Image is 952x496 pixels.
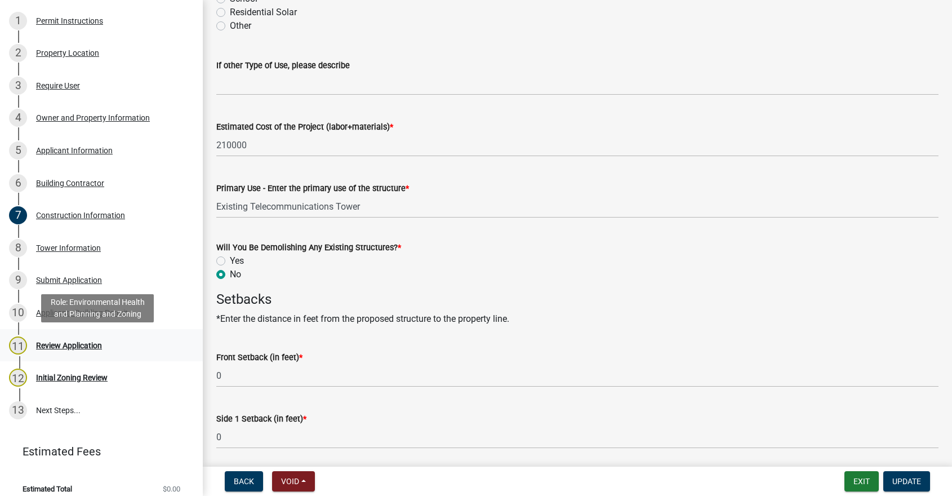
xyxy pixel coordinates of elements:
label: Residential Solar [230,6,297,19]
span: Estimated Total [23,485,72,493]
label: Front Setback (in feet) [216,354,302,362]
div: 8 [9,239,27,257]
button: Exit [844,471,879,491]
button: Void [272,471,315,491]
div: 6 [9,174,27,192]
div: 10 [9,304,27,322]
label: Estimated Cost of the Project (labor+materials) [216,123,393,131]
div: Tower Information [36,244,101,252]
div: 13 [9,401,27,419]
span: $0.00 [163,485,180,493]
div: Construction Information [36,211,125,219]
label: Will You Be Demolishing Any Existing Structures? [216,244,401,252]
div: 5 [9,141,27,160]
label: No [230,268,241,281]
div: Permit Instructions [36,17,103,25]
div: Applicant - Building Permit [36,309,128,317]
div: 7 [9,206,27,224]
label: Other [230,19,251,33]
span: Back [234,477,254,486]
div: Property Location [36,49,99,57]
label: If other Type of Use, please describe [216,62,350,70]
div: 2 [9,44,27,62]
h4: Setbacks [216,291,938,308]
div: Require User [36,82,80,90]
div: Role: Environmental Health and Planning and Zoning [41,294,154,322]
span: Update [892,477,921,486]
p: *Enter the distance in feet from the proposed structure to the property line. [216,312,938,326]
button: Back [225,471,263,491]
span: Void [281,477,299,486]
label: Side 1 Setback (in feet) [216,415,306,423]
div: 12 [9,369,27,387]
div: 11 [9,336,27,355]
div: 4 [9,109,27,127]
label: Yes [230,254,244,268]
label: Primary Use - Enter the primary use of the structure [216,185,409,193]
div: Building Contractor [36,179,104,187]
div: 3 [9,77,27,95]
div: 9 [9,271,27,289]
a: Estimated Fees [9,440,185,463]
div: Owner and Property Information [36,114,150,122]
div: Review Application [36,342,102,349]
button: Update [883,471,930,491]
div: Initial Zoning Review [36,374,108,382]
div: Applicant Information [36,147,113,154]
div: Submit Application [36,276,102,284]
div: 1 [9,12,27,30]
